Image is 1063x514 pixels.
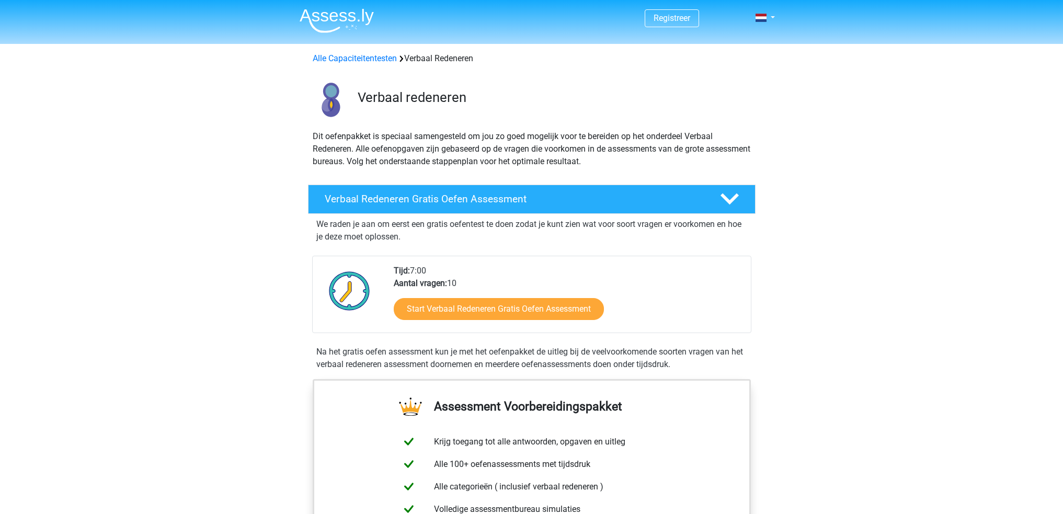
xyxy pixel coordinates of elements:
[312,346,751,371] div: Na het gratis oefen assessment kun je met het oefenpakket de uitleg bij de veelvoorkomende soorte...
[300,8,374,33] img: Assessly
[304,185,760,214] a: Verbaal Redeneren Gratis Oefen Assessment
[308,52,755,65] div: Verbaal Redeneren
[308,77,353,122] img: verbaal redeneren
[316,218,747,243] p: We raden je aan om eerst een gratis oefentest te doen zodat je kunt zien wat voor soort vragen er...
[386,265,750,333] div: 7:00 10
[394,278,447,288] b: Aantal vragen:
[654,13,690,23] a: Registreer
[358,89,747,106] h3: Verbaal redeneren
[394,298,604,320] a: Start Verbaal Redeneren Gratis Oefen Assessment
[323,265,376,317] img: Klok
[313,53,397,63] a: Alle Capaciteitentesten
[325,193,703,205] h4: Verbaal Redeneren Gratis Oefen Assessment
[394,266,410,276] b: Tijd:
[313,130,751,168] p: Dit oefenpakket is speciaal samengesteld om jou zo goed mogelijk voor te bereiden op het onderdee...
